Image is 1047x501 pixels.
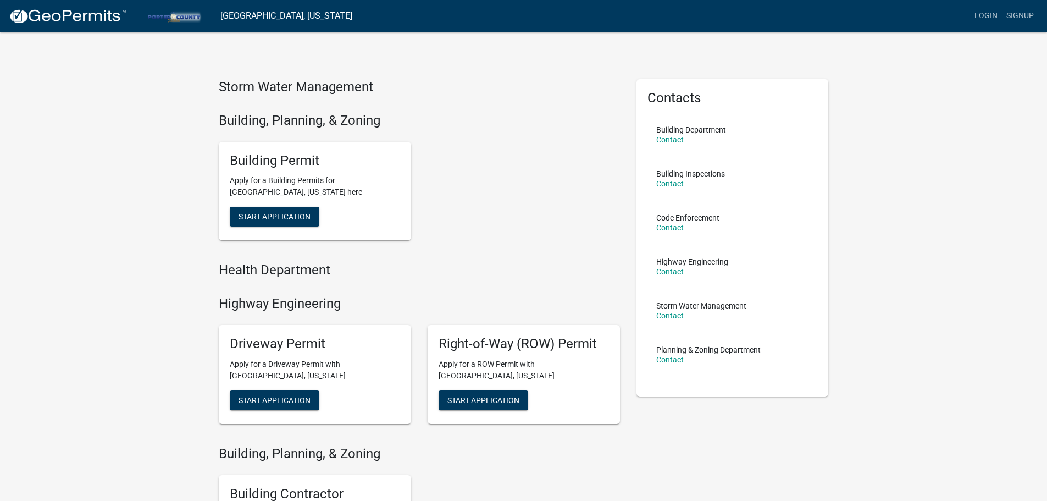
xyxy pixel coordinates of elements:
[656,170,725,178] p: Building Inspections
[220,7,352,25] a: [GEOGRAPHIC_DATA], [US_STATE]
[219,296,620,312] h4: Highway Engineering
[1002,5,1038,26] a: Signup
[656,126,726,134] p: Building Department
[230,359,400,382] p: Apply for a Driveway Permit with [GEOGRAPHIC_DATA], [US_STATE]
[647,90,818,106] h5: Contacts
[656,311,684,320] a: Contact
[447,395,519,404] span: Start Application
[230,153,400,169] h5: Building Permit
[230,207,319,227] button: Start Application
[656,355,684,364] a: Contact
[219,79,620,95] h4: Storm Water Management
[219,113,620,129] h4: Building, Planning, & Zoning
[656,267,684,276] a: Contact
[239,212,311,221] span: Start Application
[656,135,684,144] a: Contact
[656,302,746,310] p: Storm Water Management
[656,179,684,188] a: Contact
[656,214,719,222] p: Code Enforcement
[230,175,400,198] p: Apply for a Building Permits for [GEOGRAPHIC_DATA], [US_STATE] here
[219,262,620,278] h4: Health Department
[439,359,609,382] p: Apply for a ROW Permit with [GEOGRAPHIC_DATA], [US_STATE]
[239,395,311,404] span: Start Application
[230,336,400,352] h5: Driveway Permit
[970,5,1002,26] a: Login
[439,336,609,352] h5: Right-of-Way (ROW) Permit
[656,223,684,232] a: Contact
[439,390,528,410] button: Start Application
[656,346,761,354] p: Planning & Zoning Department
[135,8,212,23] img: Porter County, Indiana
[656,258,728,266] p: Highway Engineering
[219,446,620,462] h4: Building, Planning, & Zoning
[230,390,319,410] button: Start Application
